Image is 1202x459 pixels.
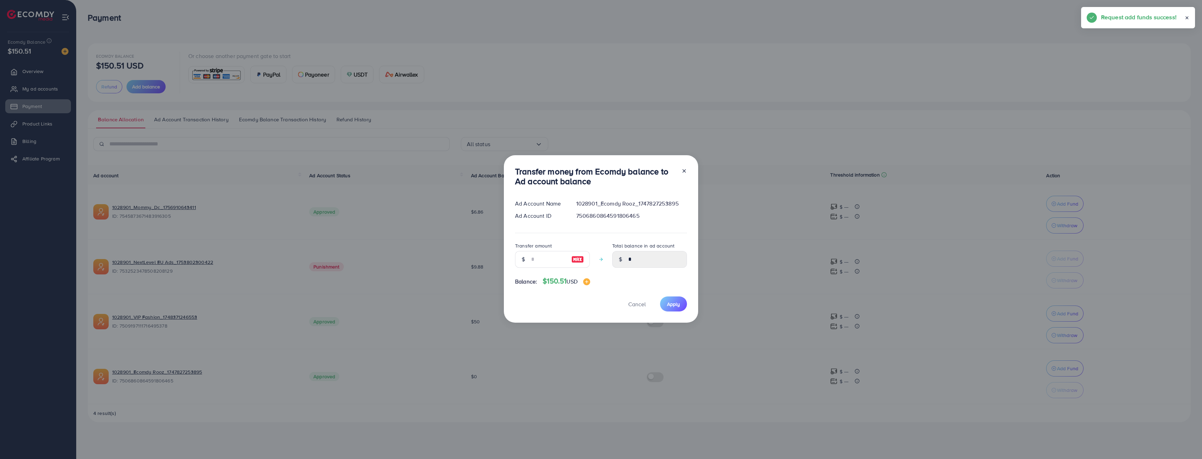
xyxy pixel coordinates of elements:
[509,200,571,208] div: Ad Account Name
[571,255,584,264] img: image
[612,242,674,249] label: Total balance in ad account
[660,296,687,311] button: Apply
[667,301,680,308] span: Apply
[509,212,571,220] div: Ad Account ID
[1101,13,1176,22] h5: Request add funds success!
[620,296,654,311] button: Cancel
[566,278,577,285] span: USD
[543,277,590,286] h4: $150.51
[515,166,676,187] h3: Transfer money from Ecomdy balance to Ad account balance
[1172,428,1197,454] iframe: Chat
[515,278,537,286] span: Balance:
[571,212,693,220] div: 7506860864591806465
[583,278,590,285] img: image
[515,242,552,249] label: Transfer amount
[571,200,693,208] div: 1028901_Ecomdy Rooz_1747827253895
[628,300,646,308] span: Cancel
